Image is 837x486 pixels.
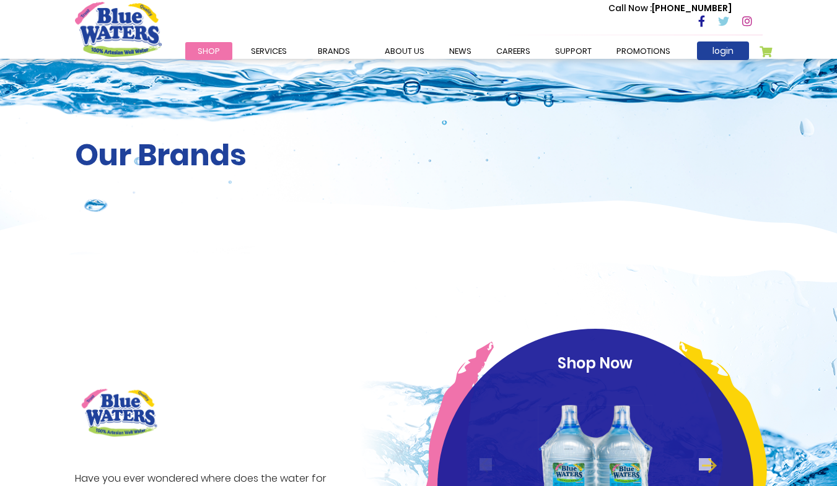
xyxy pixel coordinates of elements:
[480,458,492,471] button: Previous
[75,137,763,173] h2: Our Brands
[372,42,437,60] a: about us
[608,2,652,14] span: Call Now :
[608,2,732,15] p: [PHONE_NUMBER]
[543,42,604,60] a: support
[484,42,543,60] a: careers
[318,45,350,57] span: Brands
[461,352,730,375] p: Shop Now
[251,45,287,57] span: Services
[604,42,683,60] a: Promotions
[75,2,162,56] a: store logo
[198,45,220,57] span: Shop
[437,42,484,60] a: News
[75,382,164,443] img: brand logo
[697,41,749,60] a: login
[699,458,711,471] button: Next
